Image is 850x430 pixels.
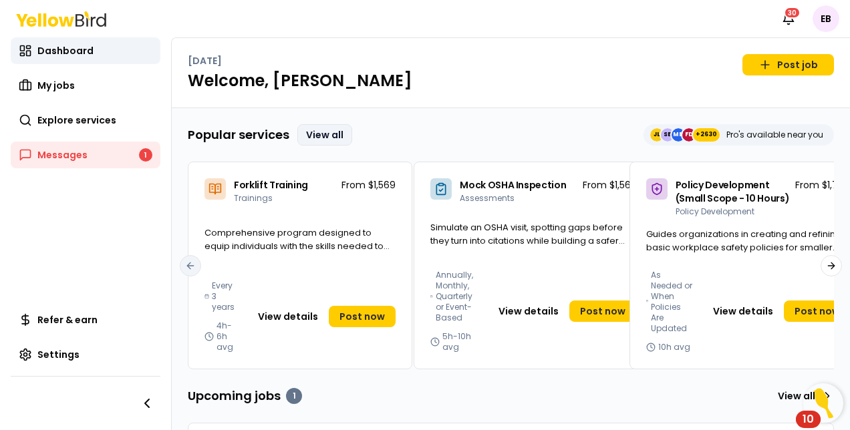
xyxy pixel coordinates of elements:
span: Dashboard [37,44,94,57]
button: View details [705,300,781,322]
span: Settings [37,348,80,361]
span: Assessments [460,192,515,204]
a: Explore services [11,107,160,134]
p: From $1,569 [341,178,396,192]
span: Annually, Monthly, Quarterly or Event-Based [436,270,480,323]
div: 1 [139,148,152,162]
span: 4h-6h avg [217,320,239,353]
span: Post now [795,304,840,318]
span: Simulate an OSHA visit, spotting gaps before they turn into citations while building a safer work... [430,221,625,260]
button: Open Resource Center, 10 new notifications [803,383,843,423]
span: MB [672,128,685,142]
a: Post job [742,54,834,75]
a: Messages1 [11,142,160,168]
h3: Popular services [188,126,289,144]
span: FD [682,128,696,142]
span: Mock OSHA Inspection [460,178,566,192]
span: Refer & earn [37,313,98,327]
a: View all [772,385,834,407]
h3: Upcoming jobs [188,387,302,405]
div: 1 [286,388,302,404]
span: Explore services [37,114,116,127]
span: Forklift Training [234,178,308,192]
span: +2630 [696,128,717,142]
span: Policy Development (Small Scope - 10 Hours) [676,178,790,205]
span: Messages [37,148,88,162]
span: Every 3 years [212,280,239,312]
button: 30 [775,5,802,32]
a: My jobs [11,72,160,99]
span: 10h avg [658,342,690,353]
p: [DATE] [188,54,222,67]
a: View all [297,124,352,146]
span: Guides organizations in creating and refining basic workplace safety policies for smaller operati... [646,228,841,266]
span: Policy Development [676,206,754,217]
button: View details [490,300,567,322]
a: Dashboard [11,37,160,64]
a: Post now [569,300,636,322]
span: Post now [339,310,385,323]
span: My jobs [37,79,75,92]
span: SB [661,128,674,142]
span: Post now [580,304,625,318]
p: From $1,562 [583,178,636,192]
span: 5h-10h avg [442,331,480,353]
span: EB [813,5,839,32]
p: Pro's available near you [726,130,823,140]
button: View details [250,306,326,327]
span: Trainings [234,192,273,204]
span: As Needed or When Policies Are Updated [651,270,694,334]
div: 30 [784,7,801,19]
span: JL [650,128,664,142]
span: Comprehensive program designed to equip individuals with the skills needed to safely operate a fo... [204,226,390,265]
a: Post now [329,306,396,327]
h1: Welcome, [PERSON_NAME] [188,70,834,91]
a: Settings [11,341,160,368]
a: Refer & earn [11,306,160,333]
